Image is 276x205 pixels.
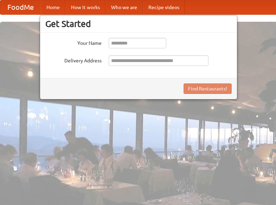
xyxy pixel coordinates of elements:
[143,0,185,14] a: Recipe videos
[41,0,65,14] a: Home
[45,38,102,47] label: Your Name
[65,0,105,14] a: How it works
[45,55,102,64] label: Delivery Address
[184,83,232,94] button: Find Restaurants!
[45,19,232,29] h3: Get Started
[0,0,41,14] a: FoodMe
[105,0,143,14] a: Who we are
